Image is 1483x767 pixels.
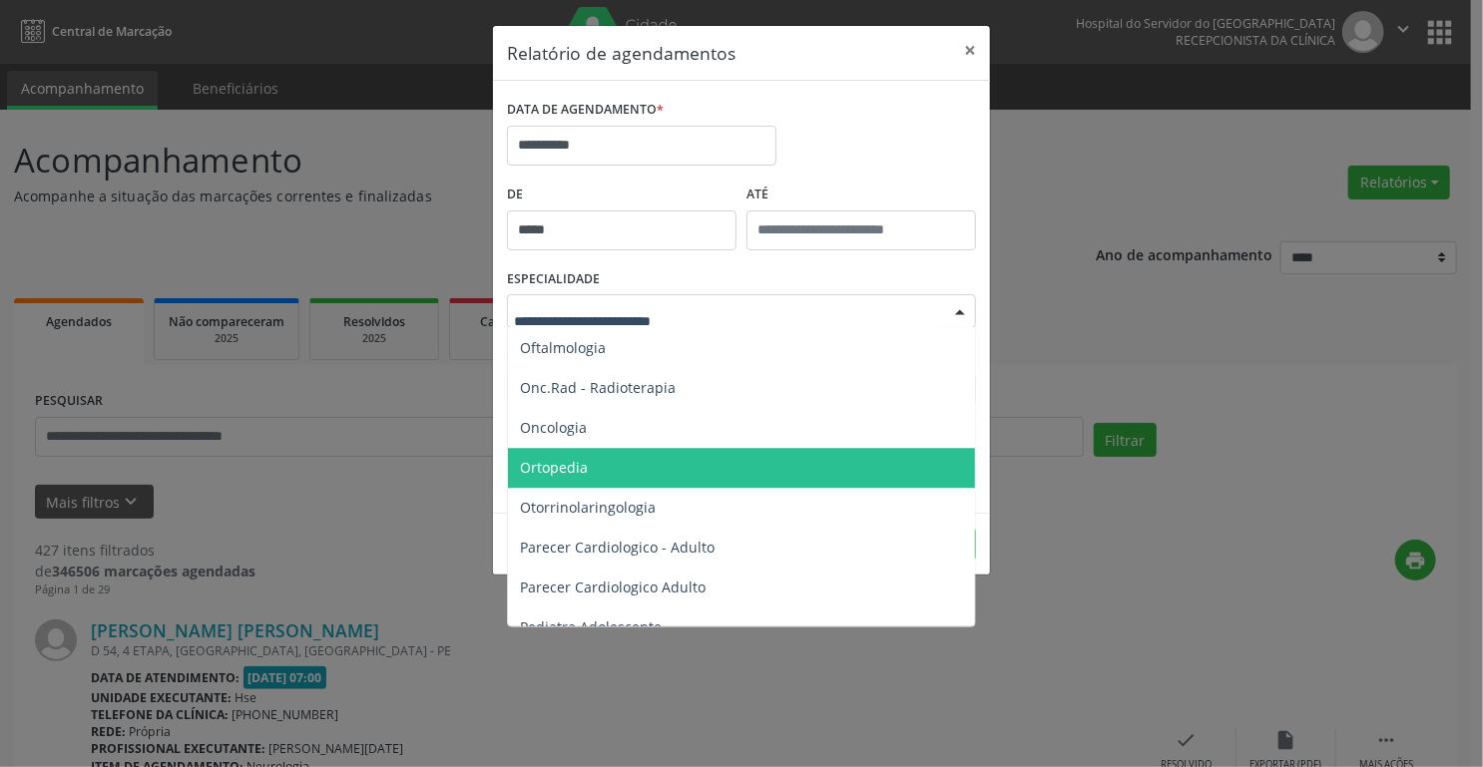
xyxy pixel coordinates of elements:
span: Oncologia [520,418,587,437]
label: ESPECIALIDADE [507,264,600,295]
span: Parecer Cardiologico - Adulto [520,538,715,557]
span: Onc.Rad - Radioterapia [520,378,676,397]
button: Close [950,26,990,75]
label: DATA DE AGENDAMENTO [507,95,664,126]
span: Otorrinolaringologia [520,498,656,517]
span: Oftalmologia [520,338,606,357]
span: Pediatra Adolescente [520,617,662,636]
label: De [507,180,737,210]
span: Ortopedia [520,458,588,477]
span: Parecer Cardiologico Adulto [520,577,706,596]
label: ATÉ [746,180,976,210]
h5: Relatório de agendamentos [507,40,736,66]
